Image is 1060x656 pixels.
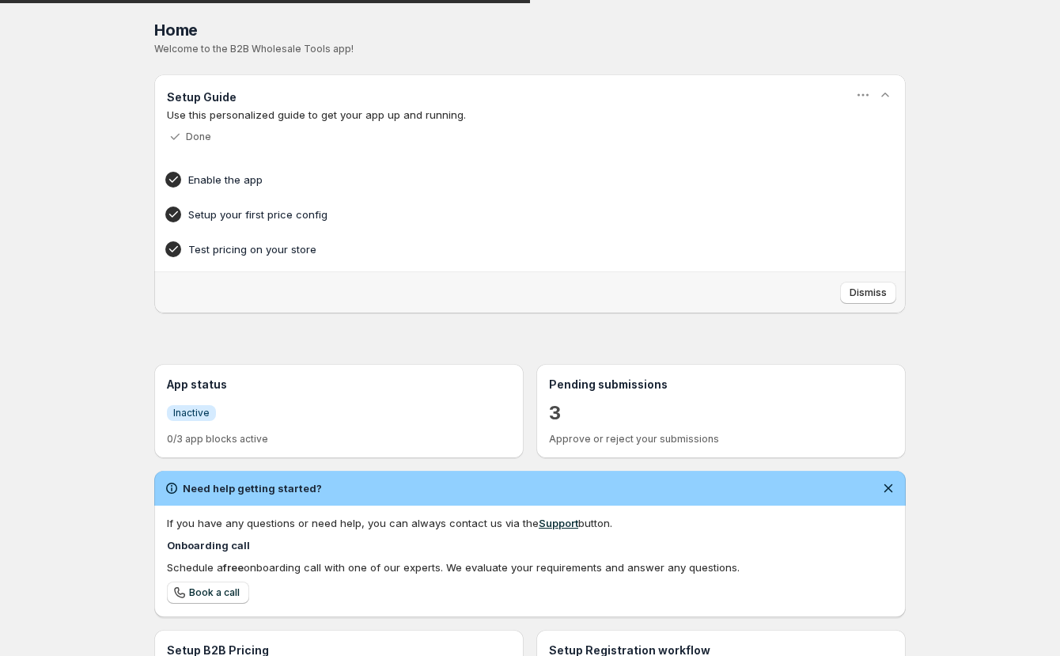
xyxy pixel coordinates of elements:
[223,561,244,574] b: free
[840,282,896,304] button: Dismiss
[183,480,322,496] h2: Need help getting started?
[850,286,887,299] span: Dismiss
[188,207,823,222] h4: Setup your first price config
[189,586,240,599] span: Book a call
[877,477,899,499] button: Dismiss notification
[549,400,561,426] a: 3
[167,404,216,421] a: InfoInactive
[167,515,893,531] div: If you have any questions or need help, you can always contact us via the button.
[167,377,511,392] h3: App status
[167,107,893,123] p: Use this personalized guide to get your app up and running.
[173,407,210,419] span: Inactive
[188,241,823,257] h4: Test pricing on your store
[154,21,198,40] span: Home
[154,43,906,55] p: Welcome to the B2B Wholesale Tools app!
[167,537,893,553] h4: Onboarding call
[549,377,893,392] h3: Pending submissions
[167,559,893,575] div: Schedule a onboarding call with one of our experts. We evaluate your requirements and answer any ...
[186,131,211,143] p: Done
[167,89,237,105] h3: Setup Guide
[167,433,511,446] p: 0/3 app blocks active
[188,172,823,188] h4: Enable the app
[539,517,578,529] a: Support
[549,433,893,446] p: Approve or reject your submissions
[167,582,249,604] a: Book a call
